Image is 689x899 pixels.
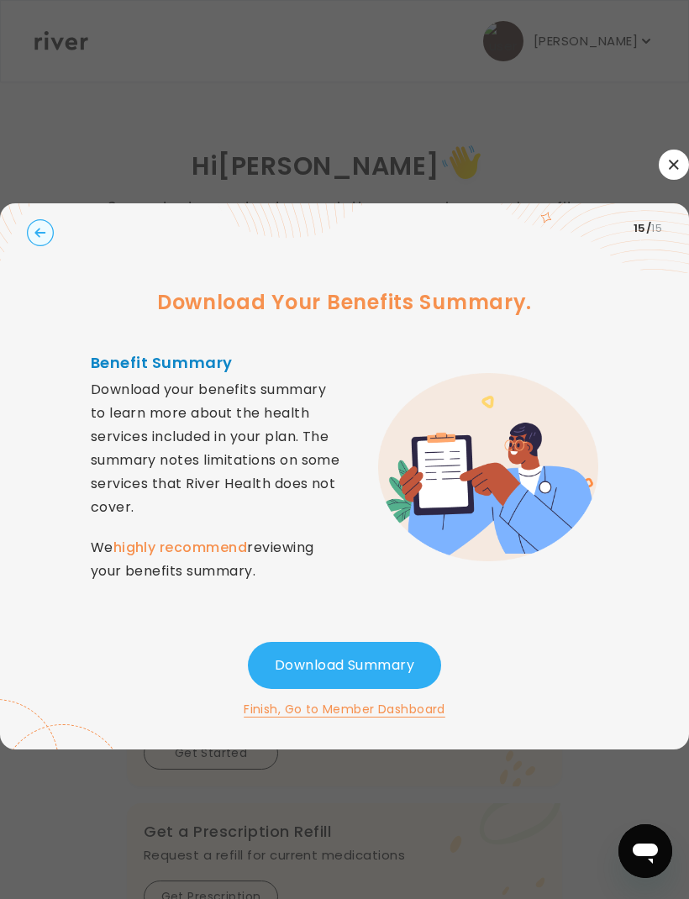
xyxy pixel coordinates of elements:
h4: Benefit Summary [91,351,344,375]
iframe: Button to launch messaging window [618,824,672,878]
img: error graphic [378,373,598,561]
p: Download your benefits summary to learn more about the health services included in your plan. The... [91,378,344,583]
h3: Download Your Benefits Summary. [157,287,532,318]
strong: highly recommend [113,538,248,557]
button: Finish, Go to Member Dashboard [244,699,445,719]
button: Download Summary [248,642,441,689]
